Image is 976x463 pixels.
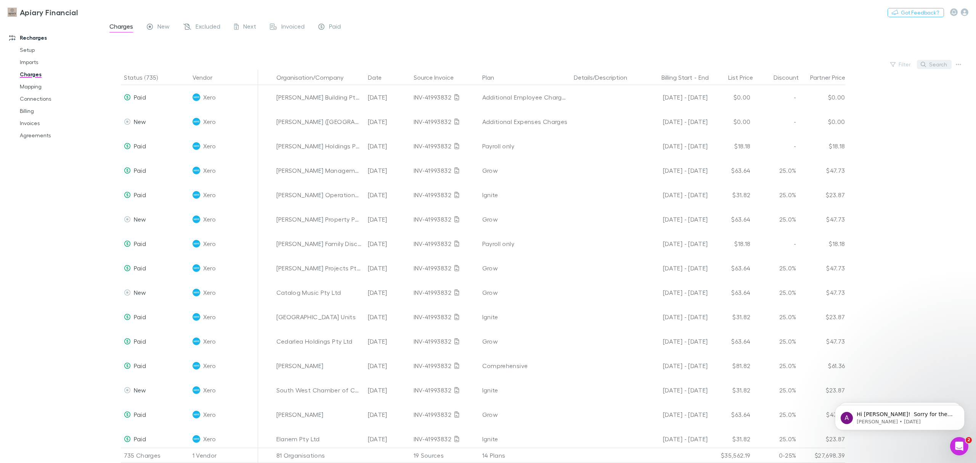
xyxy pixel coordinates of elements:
span: Paid [134,362,146,369]
span: Paid [134,338,146,345]
div: Ignite [482,305,568,329]
div: 25.0% [754,280,799,305]
div: Grow [482,329,568,354]
button: Details/Description [574,70,636,85]
a: Invoices [12,117,109,129]
div: $63.64 [708,402,754,427]
span: Xero [203,134,216,158]
div: Additional Employee Charges over 100 [482,85,568,109]
span: New [134,118,146,125]
div: [DATE] - [DATE] [642,158,708,183]
div: $81.82 [708,354,754,378]
div: [DATE] [365,329,411,354]
img: Xero's Logo [193,313,200,321]
div: $23.87 [799,183,845,207]
span: Xero [203,85,216,109]
span: Paid [134,313,146,320]
div: $47.73 [799,207,845,231]
div: Elanem Pty Ltd [276,427,362,451]
div: 0-25% [754,448,799,463]
div: [DATE] [365,402,411,427]
div: 81 Organisations [273,448,365,463]
div: INV-41993832 [414,305,476,329]
img: Xero's Logo [193,362,200,370]
div: - [754,109,799,134]
iframe: Intercom live chat [950,437,968,455]
span: Paid [134,191,146,198]
div: $18.18 [708,134,754,158]
span: Paid [134,93,146,101]
img: Xero's Logo [193,289,200,296]
div: INV-41993832 [414,402,476,427]
div: $18.18 [708,231,754,256]
div: 25.0% [754,378,799,402]
div: INV-41993832 [414,134,476,158]
div: [DATE] - [DATE] [642,85,708,109]
div: $31.82 [708,183,754,207]
div: $47.73 [799,402,845,427]
span: Paid [134,411,146,418]
div: 25.0% [754,354,799,378]
div: [DATE] - [DATE] [642,231,708,256]
div: $18.18 [799,231,845,256]
span: New [157,23,170,32]
button: End [698,70,709,85]
div: Ignite [482,378,568,402]
div: [DATE] - [DATE] [642,305,708,329]
div: Additional Expenses Charges [482,109,568,134]
iframe: Intercom notifications message [823,389,976,442]
span: Paid [134,435,146,442]
div: 25.0% [754,183,799,207]
div: [DATE] [365,183,411,207]
h3: Apiary Financial [20,8,78,17]
a: Recharges [2,32,109,44]
button: Organisation/Company [276,70,353,85]
button: Billing Start [661,70,692,85]
button: Discount [774,70,808,85]
img: Apiary Financial's Logo [8,8,17,17]
div: [DATE] - [DATE] [642,329,708,354]
div: [DATE] - [DATE] [642,134,708,158]
div: 25.0% [754,427,799,451]
div: INV-41993832 [414,109,476,134]
div: $63.64 [708,280,754,305]
button: Partner Price [810,70,854,85]
img: Xero's Logo [193,118,200,125]
a: Imports [12,56,109,68]
div: [DATE] - [DATE] [642,427,708,451]
div: $47.73 [799,256,845,280]
button: Date [368,70,391,85]
a: Mapping [12,80,109,93]
div: 735 Charges [121,448,189,463]
div: $31.82 [708,427,754,451]
div: 25.0% [754,402,799,427]
img: Xero's Logo [193,411,200,418]
div: 1 Vendor [189,448,258,463]
div: INV-41993832 [414,207,476,231]
button: List Price [728,70,762,85]
div: - [754,134,799,158]
img: Xero's Logo [193,142,200,150]
div: [DATE] [365,305,411,329]
div: $23.87 [799,427,845,451]
span: Xero [203,305,216,329]
img: Xero's Logo [193,191,200,199]
span: Xero [203,207,216,231]
div: [DATE] [365,109,411,134]
div: $61.36 [799,354,845,378]
div: [DATE] - [DATE] [642,402,708,427]
span: Xero [203,329,216,354]
button: Search [917,60,952,69]
button: Status (735) [124,70,167,85]
div: [DATE] - [DATE] [642,207,708,231]
div: [DATE] [365,378,411,402]
div: [DATE] [365,158,411,183]
div: [DATE] [365,85,411,109]
div: INV-41993832 [414,231,476,256]
button: Vendor [193,70,222,85]
div: [PERSON_NAME] Holdings Pty Ltd [276,134,362,158]
div: $63.64 [708,329,754,354]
